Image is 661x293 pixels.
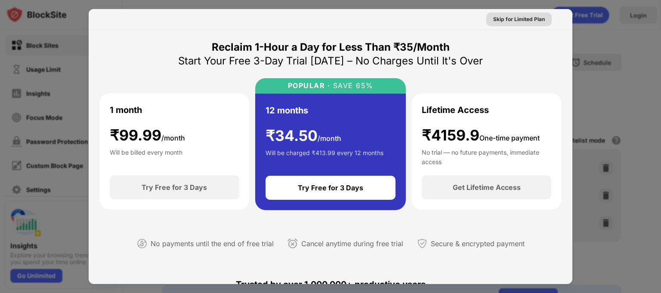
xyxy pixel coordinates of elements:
div: No trial — no future payments, immediate access [422,148,551,165]
div: Try Free for 3 Days [298,183,363,192]
div: Reclaim 1-Hour a Day for Less Than ₹35/Month [212,40,450,54]
div: Skip for Limited Plan [493,15,545,24]
div: Cancel anytime during free trial [301,238,403,250]
div: ₹ 34.50 [266,127,341,145]
div: Start Your Free 3-Day Trial [DATE] – No Charges Until It's Over [178,54,483,68]
span: /month [318,134,341,143]
img: cancel-anytime [287,238,298,249]
div: Get Lifetime Access [453,183,521,192]
img: not-paying [137,238,147,249]
div: Lifetime Access [422,104,489,116]
div: SAVE 65% [330,82,374,90]
div: No payments until the end of free trial [151,238,274,250]
div: Secure & encrypted payment [431,238,525,250]
div: Will be billed every month [110,148,182,165]
img: secured-payment [417,238,427,249]
div: POPULAR · [288,82,330,90]
div: 1 month [110,104,142,116]
span: /month [161,134,185,142]
div: ₹4159.9 [422,127,540,144]
div: 12 months [266,104,308,117]
div: Will be charged ₹413.99 every 12 months [266,148,383,165]
div: ₹ 99.99 [110,127,185,144]
span: One-time payment [479,134,540,142]
div: Try Free for 3 Days [142,183,207,192]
